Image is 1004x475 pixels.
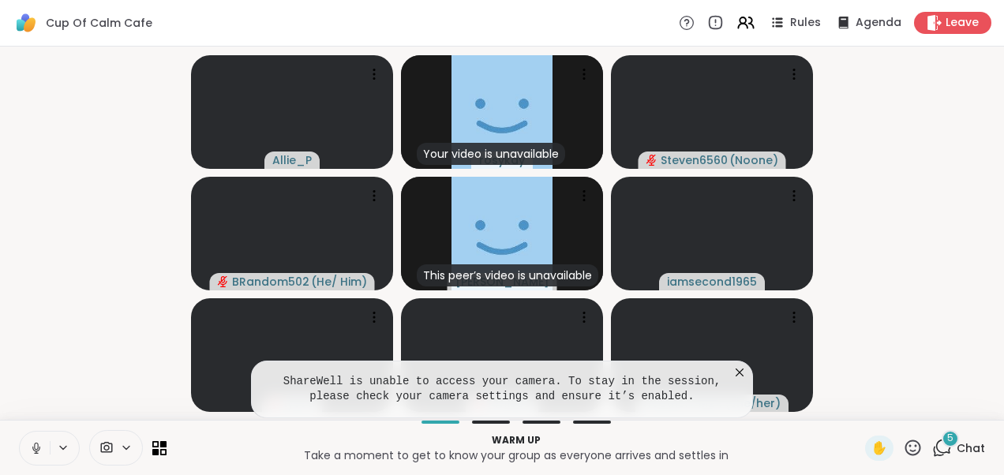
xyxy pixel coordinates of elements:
[871,439,887,458] span: ✋
[946,15,979,31] span: Leave
[176,447,856,463] p: Take a moment to get to know your group as everyone arrives and settles in
[46,15,152,31] span: Cup Of Calm Cafe
[271,374,733,405] pre: ShareWell is unable to access your camera. To stay in the session, please check your camera setti...
[957,440,985,456] span: Chat
[272,152,312,168] span: Allie_P
[13,9,39,36] img: ShareWell Logomark
[218,276,229,287] span: audio-muted
[790,15,821,31] span: Rules
[856,15,901,31] span: Agenda
[661,152,728,168] span: Steven6560
[311,274,367,290] span: ( He/ Him )
[417,143,565,165] div: Your video is unavailable
[451,55,553,169] img: rosykay
[232,274,309,290] span: BRandom502
[417,264,598,286] div: This peer’s video is unavailable
[646,155,657,166] span: audio-muted
[947,432,953,445] span: 5
[729,152,778,168] span: ( Noone )
[667,274,757,290] span: iamsecond1965
[451,177,553,290] img: Sandra_D
[176,433,856,447] p: Warm up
